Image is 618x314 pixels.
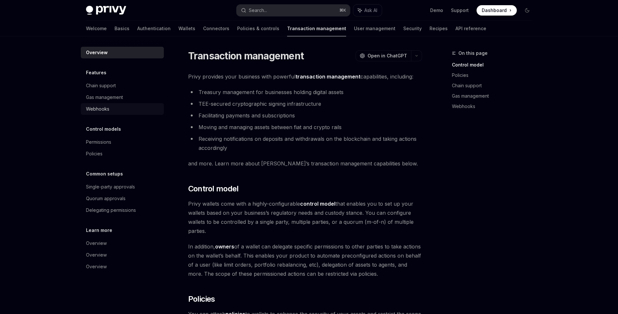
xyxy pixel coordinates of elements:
[81,249,164,261] a: Overview
[452,80,538,91] a: Chain support
[81,181,164,193] a: Single-party approvals
[188,111,422,120] li: Facilitating payments and subscriptions
[452,70,538,80] a: Policies
[353,5,382,16] button: Ask AI
[86,226,112,234] h5: Learn more
[188,123,422,132] li: Moving and managing assets between fiat and crypto rails
[188,184,239,194] span: Control model
[81,91,164,103] a: Gas management
[178,21,195,36] a: Wallets
[296,73,360,80] strong: transaction management
[452,91,538,101] a: Gas management
[137,21,171,36] a: Authentication
[86,195,126,202] div: Quorum approvals
[86,125,121,133] h5: Control models
[215,243,234,250] a: owners
[188,99,422,108] li: TEE-secured cryptographic signing infrastructure
[188,134,422,152] li: Receiving notifications on deposits and withdrawals on the blockchain and taking actions accordingly
[403,21,422,36] a: Security
[81,136,164,148] a: Permissions
[81,237,164,249] a: Overview
[188,242,422,278] span: In addition, of a wallet can delegate specific permissions to other parties to take actions on th...
[86,183,135,191] div: Single-party approvals
[115,21,129,36] a: Basics
[477,5,517,16] a: Dashboard
[86,82,116,90] div: Chain support
[86,263,107,271] div: Overview
[81,193,164,204] a: Quorum approvals
[451,7,469,14] a: Support
[86,170,123,178] h5: Common setups
[81,204,164,216] a: Delegating permissions
[86,69,106,77] h5: Features
[339,8,346,13] span: ⌘ K
[237,21,279,36] a: Policies & controls
[452,101,538,112] a: Webhooks
[364,7,377,14] span: Ask AI
[430,7,443,14] a: Demo
[482,7,507,14] span: Dashboard
[86,239,107,247] div: Overview
[81,103,164,115] a: Webhooks
[430,21,448,36] a: Recipes
[458,49,488,57] span: On this page
[356,50,411,61] button: Open in ChatGPT
[86,21,107,36] a: Welcome
[188,159,422,168] span: and more. Learn more about [PERSON_NAME]’s transaction management capabilities below.
[188,50,304,62] h1: Transaction management
[455,21,486,36] a: API reference
[81,47,164,58] a: Overview
[522,5,532,16] button: Toggle dark mode
[300,200,335,207] a: control model
[86,251,107,259] div: Overview
[86,138,111,146] div: Permissions
[86,93,123,101] div: Gas management
[203,21,229,36] a: Connectors
[452,60,538,70] a: Control model
[81,148,164,160] a: Policies
[236,5,350,16] button: Search...⌘K
[81,261,164,272] a: Overview
[188,199,422,235] span: Privy wallets come with a highly-configurable that enables you to set up your wallets based on yo...
[86,49,108,56] div: Overview
[86,105,109,113] div: Webhooks
[81,80,164,91] a: Chain support
[287,21,346,36] a: Transaction management
[188,294,215,304] span: Policies
[86,6,126,15] img: dark logo
[249,6,267,14] div: Search...
[86,150,103,158] div: Policies
[354,21,395,36] a: User management
[188,88,422,97] li: Treasury management for businesses holding digital assets
[86,206,136,214] div: Delegating permissions
[368,53,407,59] span: Open in ChatGPT
[188,72,422,81] span: Privy provides your business with powerful capabilities, including:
